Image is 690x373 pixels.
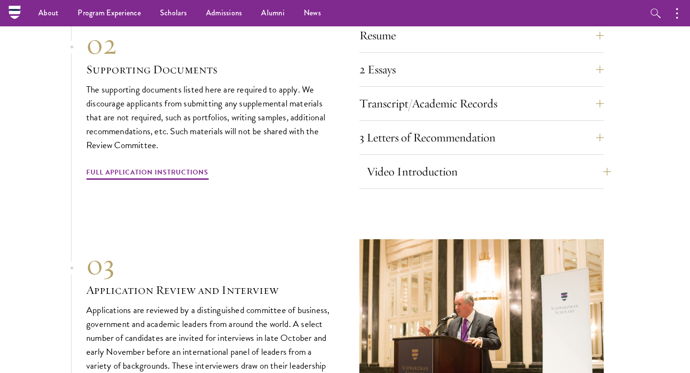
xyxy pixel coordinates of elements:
[359,92,604,115] button: Transcript/Academic Records
[359,58,604,81] button: 2 Essays
[359,126,604,149] button: 3 Letters of Recommendation
[86,166,208,181] a: Full Application Instructions
[86,61,331,78] h3: Supporting Documents
[86,247,331,282] div: 03
[86,282,331,298] h3: Application Review and Interview
[359,24,604,47] button: Resume
[86,27,331,61] div: 02
[86,82,331,152] p: The supporting documents listed here are required to apply. We discourage applicants from submitt...
[367,160,611,183] button: Video Introduction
